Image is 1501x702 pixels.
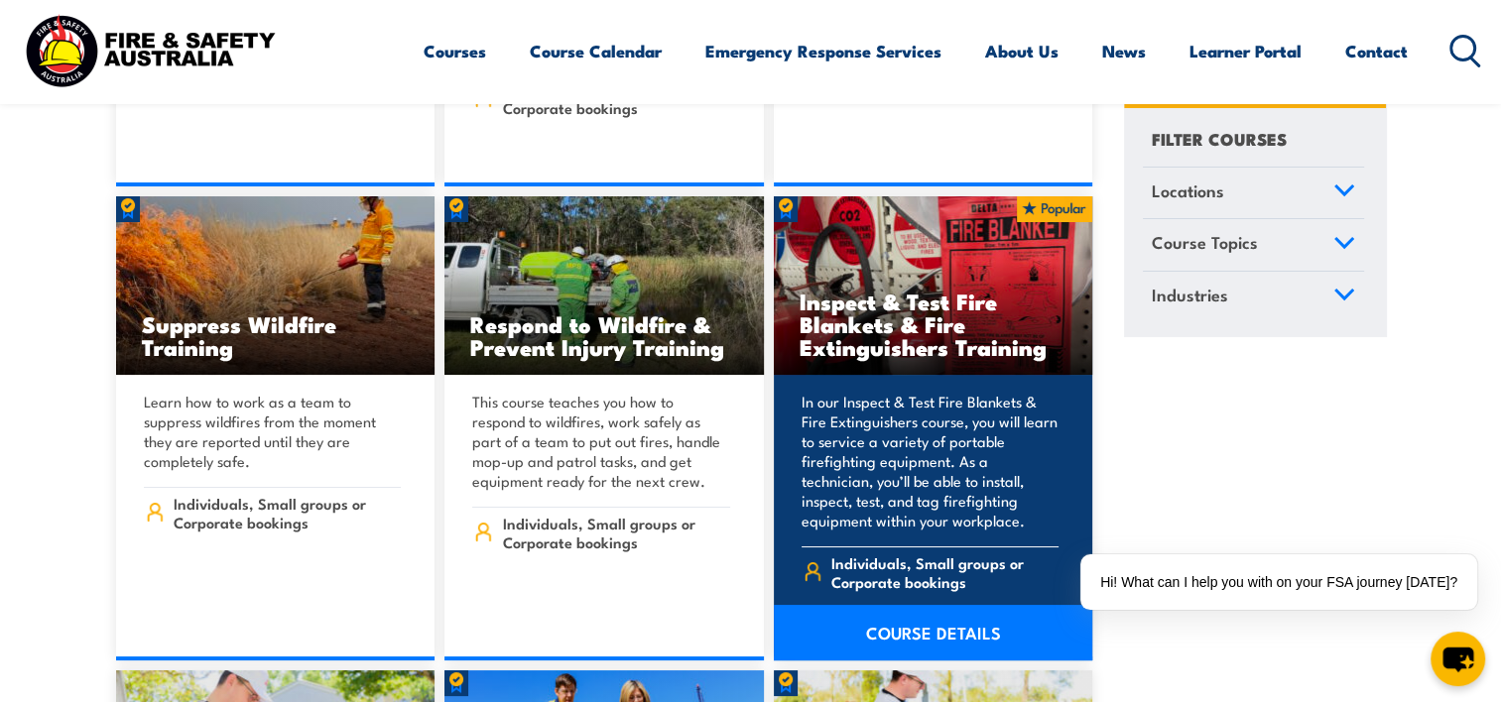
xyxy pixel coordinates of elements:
img: Suppress Wildfire Training Courses from Fire & Safety Australia [116,196,436,375]
span: Industries [1152,282,1228,308]
span: Individuals, Small groups or Corporate bookings [503,79,730,117]
p: This course teaches you how to respond to wildfires, work safely as part of a team to put out fir... [472,392,730,491]
a: Industries [1143,272,1364,323]
span: Course Topics [1152,230,1258,257]
a: News [1102,25,1146,77]
button: chat-button [1431,632,1485,686]
p: In our Inspect & Test Fire Blankets & Fire Extinguishers course, you will learn to service a vari... [802,392,1060,530]
h4: FILTER COURSES [1152,125,1287,152]
img: Respond to Wildfire Training & Prevent Injury [444,196,764,375]
p: Learn how to work as a team to suppress wildfires from the moment they are reported until they ar... [144,392,402,471]
span: Locations [1152,177,1224,204]
span: Individuals, Small groups or Corporate bookings [503,514,730,551]
a: About Us [985,25,1059,77]
a: Emergency Response Services [705,25,941,77]
a: Courses [424,25,486,77]
a: Respond to Wildfire & Prevent Injury Training [444,196,764,375]
h3: Inspect & Test Fire Blankets & Fire Extinguishers Training [800,290,1067,358]
img: Inspect & Test Fire Blankets & Fire Extinguishers Training [774,196,1093,375]
h3: Respond to Wildfire & Prevent Injury Training [470,312,738,358]
a: COURSE DETAILS [774,605,1093,660]
a: Course Topics [1143,220,1364,272]
a: Locations [1143,168,1364,219]
span: Individuals, Small groups or Corporate bookings [831,553,1059,591]
a: Suppress Wildfire Training [116,196,436,375]
a: Course Calendar [530,25,662,77]
a: Contact [1345,25,1408,77]
div: Hi! What can I help you with on your FSA journey [DATE]? [1080,554,1477,610]
span: Individuals, Small groups or Corporate bookings [174,494,401,531]
a: Learner Portal [1189,25,1302,77]
h3: Suppress Wildfire Training [142,312,410,358]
